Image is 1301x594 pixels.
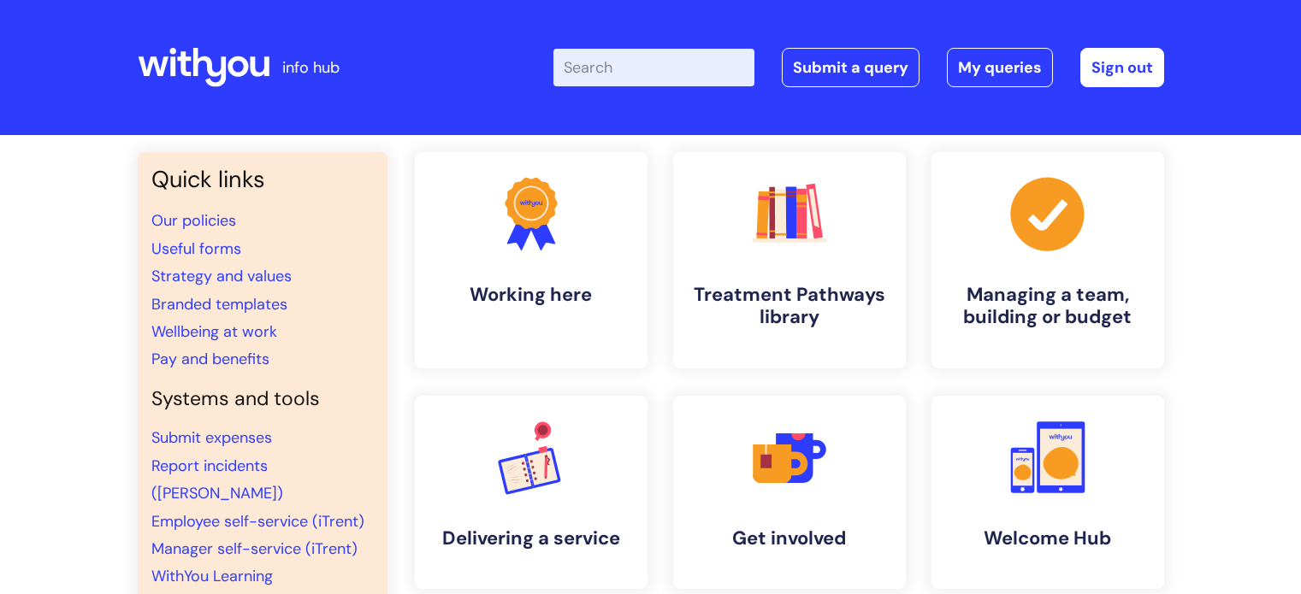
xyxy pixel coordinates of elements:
a: Delivering a service [415,396,648,589]
a: Report incidents ([PERSON_NAME]) [151,456,283,503]
h4: Get involved [687,527,892,550]
a: Our policies [151,210,236,231]
a: Employee self-service (iTrent) [151,511,364,532]
a: Strategy and values [151,266,292,286]
a: Pay and benefits [151,349,269,369]
a: Useful forms [151,238,241,259]
h4: Working here [429,284,634,306]
a: Wellbeing at work [151,321,277,342]
input: Search [553,49,754,86]
a: Working here [415,152,648,368]
h4: Delivering a service [429,527,634,550]
h4: Managing a team, building or budget [945,284,1150,329]
h3: Quick links [151,166,374,193]
a: Submit a query [782,48,920,87]
a: Submit expenses [151,427,272,448]
a: WithYou Learning [151,566,273,586]
h4: Systems and tools [151,387,374,411]
a: Managing a team, building or budget [931,152,1164,368]
h4: Welcome Hub [945,527,1150,550]
a: Sign out [1080,48,1164,87]
a: Treatment Pathways library [673,152,906,368]
div: | - [553,48,1164,87]
a: Branded templates [151,294,287,315]
a: Manager self-service (iTrent) [151,538,358,559]
a: Get involved [673,396,906,589]
p: info hub [282,54,340,81]
h4: Treatment Pathways library [687,284,892,329]
a: My queries [947,48,1053,87]
a: Welcome Hub [931,396,1164,589]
